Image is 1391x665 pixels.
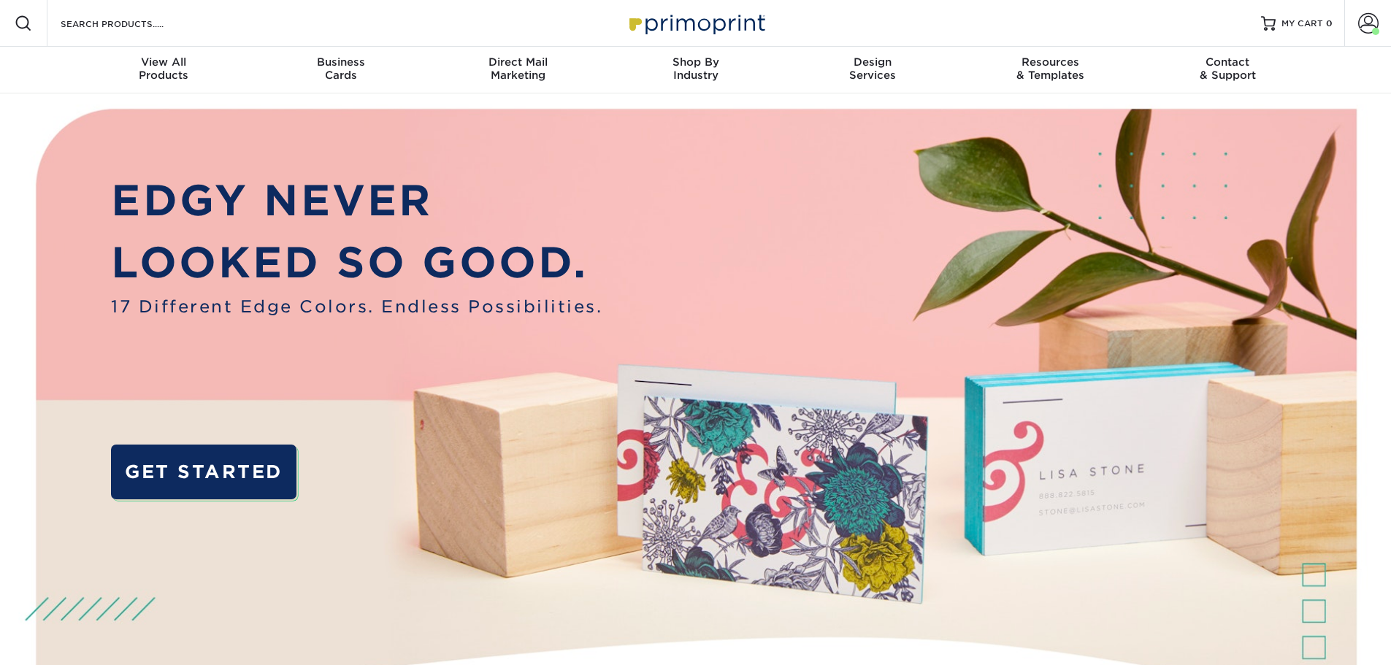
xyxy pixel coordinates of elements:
a: Direct MailMarketing [429,47,607,93]
div: Marketing [429,55,607,82]
img: Primoprint [623,7,769,39]
span: Resources [962,55,1139,69]
a: Contact& Support [1139,47,1317,93]
div: Services [784,55,962,82]
div: & Templates [962,55,1139,82]
a: Shop ByIndustry [607,47,784,93]
a: Resources& Templates [962,47,1139,93]
span: MY CART [1281,18,1323,30]
span: Design [784,55,962,69]
p: LOOKED SO GOOD. [111,231,602,294]
a: DesignServices [784,47,962,93]
div: Products [75,55,253,82]
a: GET STARTED [111,445,296,499]
span: 17 Different Edge Colors. Endless Possibilities. [111,294,602,319]
a: View AllProducts [75,47,253,93]
span: View All [75,55,253,69]
p: EDGY NEVER [111,169,602,232]
div: Industry [607,55,784,82]
input: SEARCH PRODUCTS..... [59,15,202,32]
span: Direct Mail [429,55,607,69]
span: Contact [1139,55,1317,69]
div: & Support [1139,55,1317,82]
div: Cards [252,55,429,82]
span: 0 [1326,18,1333,28]
span: Shop By [607,55,784,69]
span: Business [252,55,429,69]
a: BusinessCards [252,47,429,93]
